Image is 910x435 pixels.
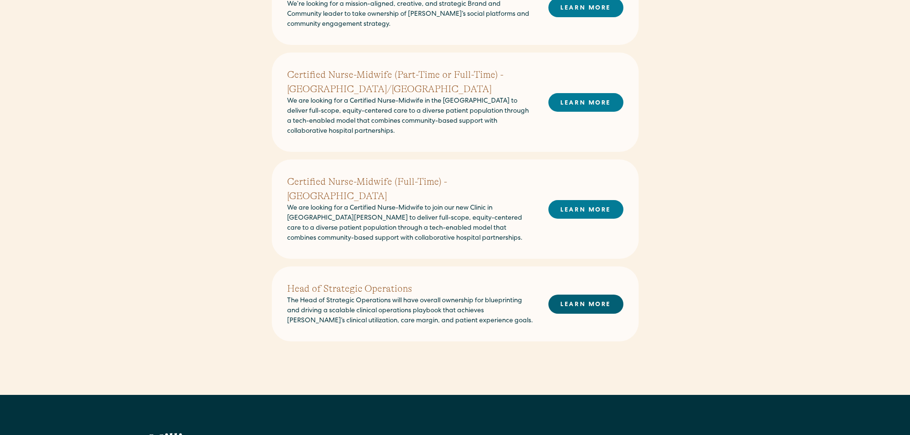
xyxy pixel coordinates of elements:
[287,175,533,203] h2: Certified Nurse-Midwife (Full-Time) - [GEOGRAPHIC_DATA]
[287,96,533,137] p: We are looking for a Certified Nurse-Midwife in the [GEOGRAPHIC_DATA] to deliver full-scope, equi...
[548,93,623,112] a: LEARN MORE
[548,295,623,313] a: LEARN MORE
[287,203,533,244] p: We are looking for a Certified Nurse-Midwife to join our new Clinic in [GEOGRAPHIC_DATA][PERSON_N...
[287,68,533,96] h2: Certified Nurse-Midwife (Part-Time or Full-Time) - [GEOGRAPHIC_DATA]/[GEOGRAPHIC_DATA]
[287,282,533,296] h2: Head of Strategic Operations
[548,200,623,219] a: LEARN MORE
[287,296,533,326] p: The Head of Strategic Operations will have overall ownership for blueprinting and driving a scala...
